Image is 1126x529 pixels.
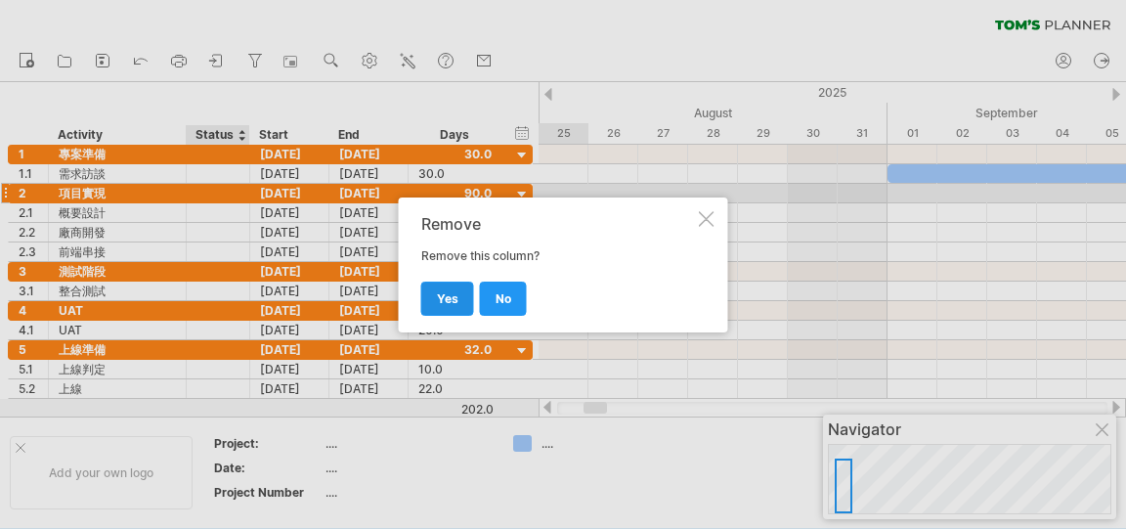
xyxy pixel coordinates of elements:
span: no [496,291,511,306]
div: Remove [421,215,695,233]
span: yes [437,291,458,306]
div: Remove this column? [421,215,695,315]
a: no [480,282,527,316]
a: yes [421,282,474,316]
